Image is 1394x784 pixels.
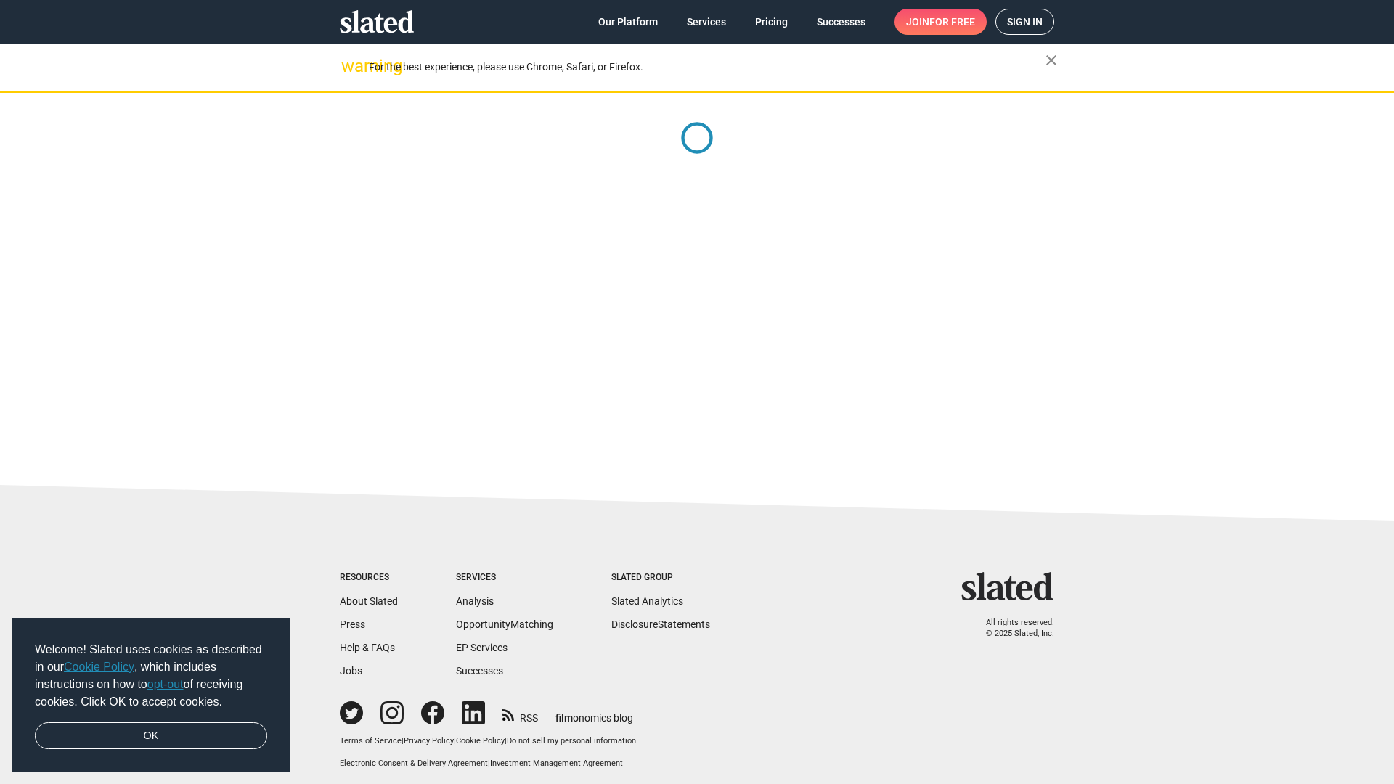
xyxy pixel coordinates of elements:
[147,678,184,690] a: opt-out
[817,9,865,35] span: Successes
[35,722,267,750] a: dismiss cookie message
[340,642,395,653] a: Help & FAQs
[505,736,507,746] span: |
[502,703,538,725] a: RSS
[555,712,573,724] span: film
[454,736,456,746] span: |
[456,642,508,653] a: EP Services
[456,736,505,746] a: Cookie Policy
[340,595,398,607] a: About Slated
[35,641,267,711] span: Welcome! Slated uses cookies as described in our , which includes instructions on how to of recei...
[894,9,987,35] a: Joinfor free
[929,9,975,35] span: for free
[456,572,553,584] div: Services
[369,57,1045,77] div: For the best experience, please use Chrome, Safari, or Firefox.
[555,700,633,725] a: filmonomics blog
[12,618,290,773] div: cookieconsent
[456,595,494,607] a: Analysis
[995,9,1054,35] a: Sign in
[488,759,490,768] span: |
[404,736,454,746] a: Privacy Policy
[490,759,623,768] a: Investment Management Agreement
[1043,52,1060,69] mat-icon: close
[755,9,788,35] span: Pricing
[611,618,710,630] a: DisclosureStatements
[340,736,402,746] a: Terms of Service
[971,618,1054,639] p: All rights reserved. © 2025 Slated, Inc.
[598,9,658,35] span: Our Platform
[64,661,134,673] a: Cookie Policy
[456,618,553,630] a: OpportunityMatching
[340,618,365,630] a: Press
[687,9,726,35] span: Services
[456,665,503,677] a: Successes
[507,736,636,747] button: Do not sell my personal information
[906,9,975,35] span: Join
[611,572,710,584] div: Slated Group
[675,9,738,35] a: Services
[1007,9,1043,34] span: Sign in
[341,57,359,75] mat-icon: warning
[587,9,669,35] a: Our Platform
[805,9,877,35] a: Successes
[611,595,683,607] a: Slated Analytics
[340,665,362,677] a: Jobs
[340,759,488,768] a: Electronic Consent & Delivery Agreement
[743,9,799,35] a: Pricing
[340,572,398,584] div: Resources
[402,736,404,746] span: |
